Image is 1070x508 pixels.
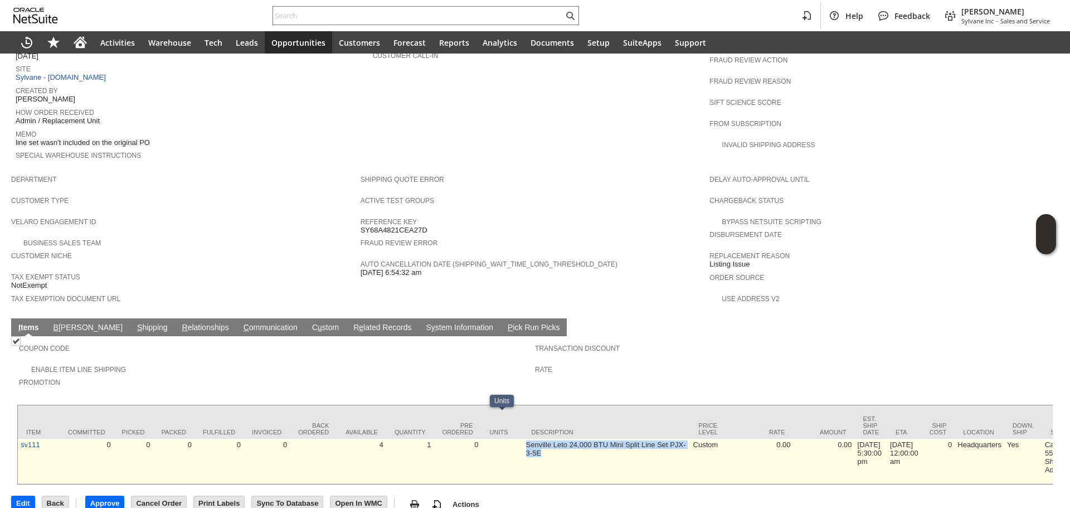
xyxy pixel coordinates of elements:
[19,345,70,352] a: Coupon Code
[23,239,101,247] a: Business Sales Team
[732,439,794,484] td: 0.00
[332,31,387,54] a: Customers
[896,429,913,436] div: ETA
[11,197,69,205] a: Customer Type
[309,323,342,333] a: Custom
[13,8,58,23] svg: logo
[494,397,509,405] div: Units
[273,9,563,22] input: Search
[524,31,581,54] a: Documents
[21,441,40,449] a: sv111
[148,37,191,48] span: Warehouse
[434,439,481,484] td: 0
[47,36,60,49] svg: Shortcuts
[1039,321,1052,334] a: Unrolled view on
[137,323,142,332] span: S
[930,422,947,436] div: Ship Cost
[483,37,517,48] span: Analytics
[709,56,787,64] a: Fraud Review Action
[361,226,427,235] span: SY68A4821CEA27D
[19,379,60,386] a: Promotion
[16,109,94,117] a: How Order Received
[709,176,809,183] a: Delay Auto-Approval Until
[794,439,855,484] td: 0.00
[476,31,524,54] a: Analytics
[709,260,750,269] span: Listing Issue
[13,31,40,54] a: Recent Records
[505,323,562,333] a: Pick Run Picks
[337,439,386,484] td: 4
[741,429,785,436] div: Rate
[51,323,125,333] a: B[PERSON_NAME]
[16,152,141,159] a: Special Warehouse Instructions
[361,239,438,247] a: Fraud Review Error
[616,31,668,54] a: SuiteApps
[31,366,126,374] a: Enable Item Line Shipping
[961,17,994,25] span: Sylvane Inc
[11,281,47,290] span: NotExempt
[535,366,552,374] a: Rate
[623,37,662,48] span: SuiteApps
[229,31,265,54] a: Leads
[361,176,444,183] a: Shipping Quote Error
[179,323,232,333] a: Relationships
[1000,17,1050,25] span: Sales and Service
[361,197,434,205] a: Active Test Groups
[393,37,426,48] span: Forecast
[423,323,496,333] a: System Information
[244,323,249,332] span: C
[11,218,96,226] a: Velaro Engagement ID
[351,323,414,333] a: Related Records
[675,37,706,48] span: Support
[359,323,363,332] span: e
[18,323,21,332] span: I
[1036,235,1056,255] span: Oracle Guided Learning Widget. To move around, please hold and drag
[1004,439,1042,484] td: Yes
[271,37,325,48] span: Opportunities
[709,78,791,85] a: Fraud Review Reason
[361,260,617,268] a: Auto Cancellation Date (shipping_wait_time_long_threshold_date)
[996,17,998,25] span: -
[153,439,194,484] td: 0
[16,95,75,104] span: [PERSON_NAME]
[442,422,473,436] div: Pre Ordered
[508,323,513,332] span: P
[432,31,476,54] a: Reports
[16,73,109,81] a: Sylvane - [DOMAIN_NAME]
[16,138,150,147] span: line set wasn't included on the original PO
[531,37,574,48] span: Documents
[921,439,955,484] td: 0
[722,295,779,303] a: Use Address V2
[373,52,439,60] a: Customer Call-in
[339,37,380,48] span: Customers
[532,429,682,436] div: Description
[863,415,879,436] div: Est. Ship Date
[205,37,222,48] span: Tech
[1036,214,1056,254] iframe: Click here to launch Oracle Guided Learning Help Panel
[203,429,235,436] div: Fulfilled
[236,37,258,48] span: Leads
[11,176,57,183] a: Department
[709,252,790,260] a: Replacement reason
[194,439,244,484] td: 0
[802,429,847,436] div: Amount
[887,439,921,484] td: [DATE] 12:00:00 am
[361,268,422,277] span: [DATE] 6:54:32 am
[535,345,620,352] a: Transaction Discount
[16,52,38,61] span: [DATE]
[855,439,888,484] td: [DATE] 5:30:00 pm
[67,31,94,54] a: Home
[100,37,135,48] span: Activities
[709,120,781,128] a: From Subscription
[318,323,322,332] span: u
[142,31,198,54] a: Warehouse
[16,87,58,95] a: Created By
[722,218,821,226] a: Bypass NetSuite Scripting
[16,323,42,333] a: Items
[16,117,100,125] span: Admin / Replacement Unit
[709,231,782,239] a: Disbursement Date
[20,36,33,49] svg: Recent Records
[961,6,1050,17] span: [PERSON_NAME]
[587,37,610,48] span: Setup
[11,336,21,346] img: Checked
